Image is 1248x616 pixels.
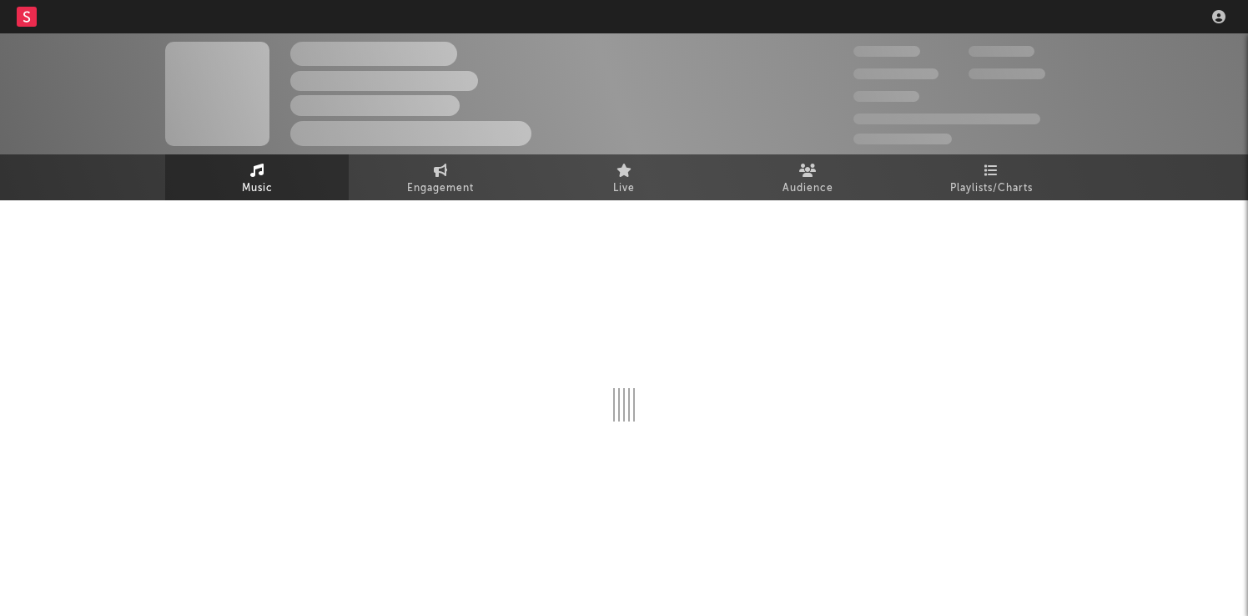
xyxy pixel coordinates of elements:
span: Audience [783,179,833,199]
span: 50,000,000 Monthly Listeners [853,114,1040,124]
span: 100,000 [853,91,919,102]
span: 1,000,000 [969,68,1045,79]
span: Playlists/Charts [950,179,1033,199]
span: 300,000 [853,46,920,57]
span: Live [613,179,635,199]
span: Music [242,179,273,199]
span: 50,000,000 [853,68,939,79]
span: 100,000 [969,46,1034,57]
a: Engagement [349,154,532,200]
a: Music [165,154,349,200]
span: Engagement [407,179,474,199]
a: Audience [716,154,899,200]
a: Live [532,154,716,200]
span: Jump Score: 85.0 [853,134,952,144]
a: Playlists/Charts [899,154,1083,200]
